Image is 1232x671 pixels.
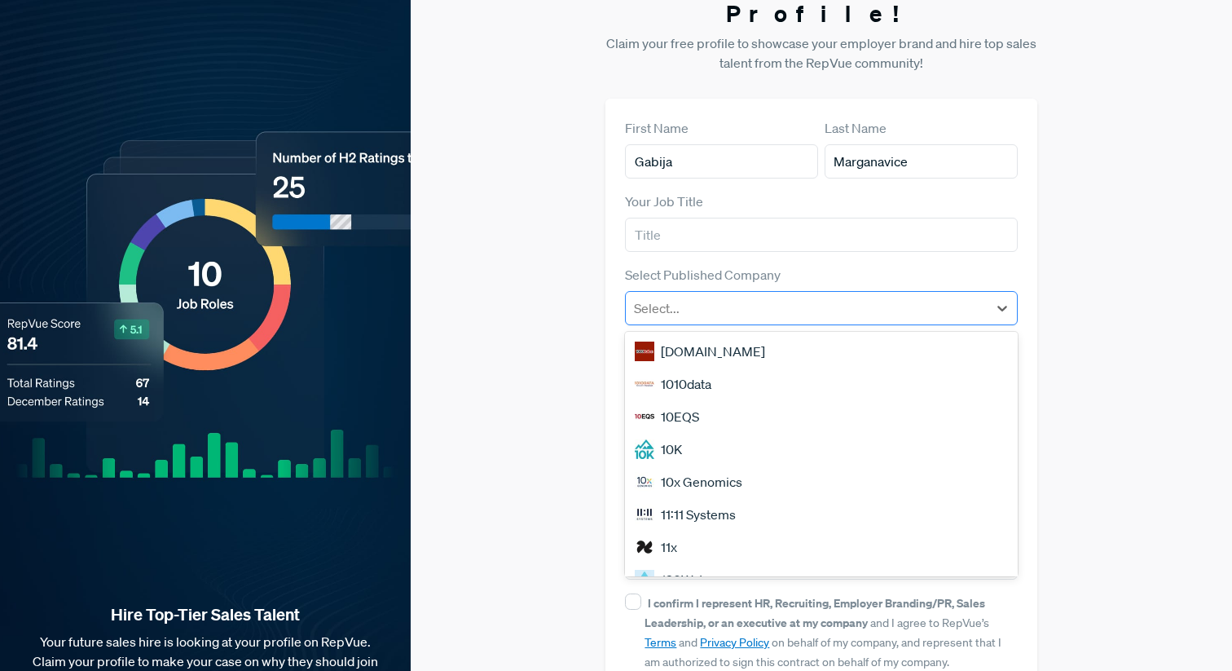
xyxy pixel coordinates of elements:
[635,537,654,557] img: 11x
[605,33,1036,73] p: Claim your free profile to showcase your employer brand and hire top sales talent from the RepVue...
[625,218,1017,252] input: Title
[635,505,654,524] img: 11:11 Systems
[625,466,1017,498] div: 10x Genomics
[625,192,703,211] label: Your Job Title
[635,472,654,492] img: 10x Genomics
[625,400,1017,433] div: 10EQS
[635,342,654,361] img: 1000Bulbs.com
[625,563,1017,596] div: 120Water
[700,635,769,650] a: Privacy Policy
[645,595,985,630] strong: I confirm I represent HR, Recruiting, Employer Branding/PR, Sales Leadership, or an executive at ...
[635,570,654,589] img: 120Water
[825,118,887,138] label: Last Name
[635,439,654,459] img: 10K
[625,265,781,285] label: Select Published Company
[645,596,1001,669] span: and I agree to RepVue’s and on behalf of my company, and represent that I am authorized to sign t...
[625,433,1017,466] div: 10K
[645,635,676,650] a: Terms
[625,531,1017,563] div: 11x
[625,144,818,179] input: First Name
[625,335,1017,368] div: [DOMAIN_NAME]
[625,368,1017,400] div: 1010data
[825,144,1018,179] input: Last Name
[625,118,689,138] label: First Name
[625,498,1017,531] div: 11:11 Systems
[26,604,385,625] strong: Hire Top-Tier Sales Talent
[635,407,654,426] img: 10EQS
[635,374,654,394] img: 1010data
